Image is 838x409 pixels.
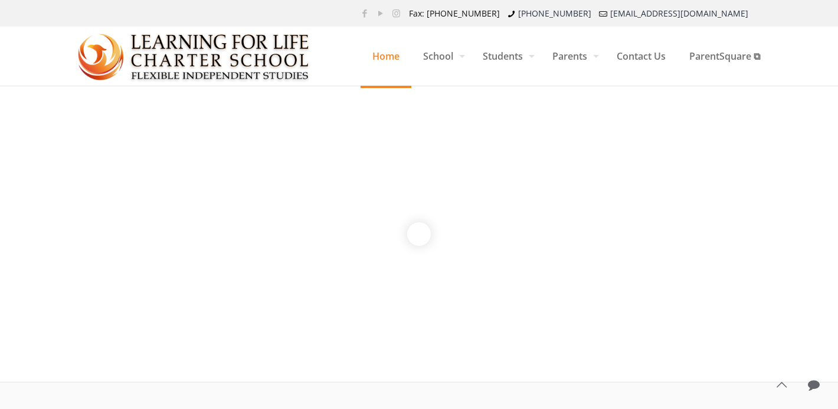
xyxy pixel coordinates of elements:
[374,7,387,19] a: YouTube icon
[411,27,471,86] a: School
[361,27,411,86] a: Home
[78,27,310,86] img: Home
[361,38,411,74] span: Home
[605,38,677,74] span: Contact Us
[605,27,677,86] a: Contact Us
[518,8,591,19] a: [PHONE_NUMBER]
[411,38,471,74] span: School
[769,372,794,397] a: Back to top icon
[506,8,518,19] i: phone
[541,27,605,86] a: Parents
[610,8,748,19] a: [EMAIL_ADDRESS][DOMAIN_NAME]
[541,38,605,74] span: Parents
[358,7,371,19] a: Facebook icon
[677,38,772,74] span: ParentSquare ⧉
[390,7,402,19] a: Instagram icon
[677,27,772,86] a: ParentSquare ⧉
[471,27,541,86] a: Students
[78,27,310,86] a: Learning for Life Charter School
[471,38,541,74] span: Students
[597,8,609,19] i: mail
